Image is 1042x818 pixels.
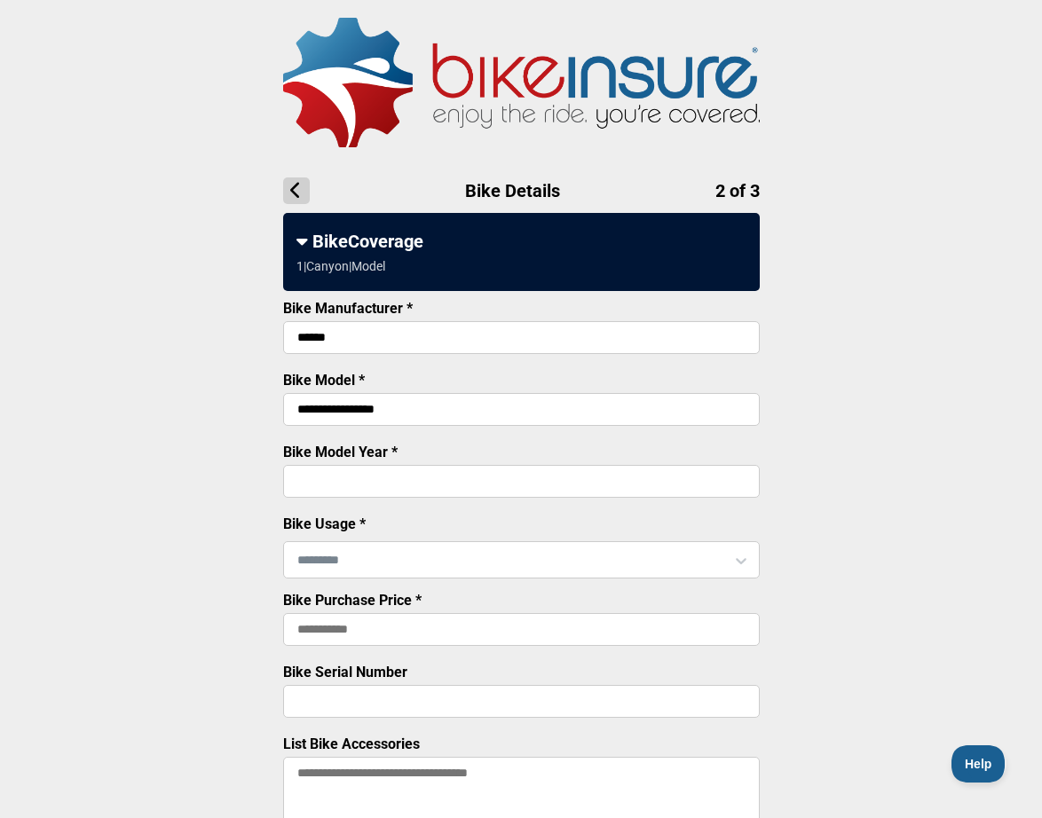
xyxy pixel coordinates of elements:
[283,177,760,204] h1: Bike Details
[283,515,366,532] label: Bike Usage *
[283,735,420,752] label: List Bike Accessories
[296,231,746,252] div: BikeCoverage
[283,444,398,460] label: Bike Model Year *
[715,180,760,201] span: 2 of 3
[283,300,413,317] label: Bike Manufacturer *
[951,745,1006,783] iframe: Toggle Customer Support
[283,592,422,609] label: Bike Purchase Price *
[283,372,365,389] label: Bike Model *
[283,664,407,680] label: Bike Serial Number
[296,259,385,273] div: 1 | Canyon | Model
